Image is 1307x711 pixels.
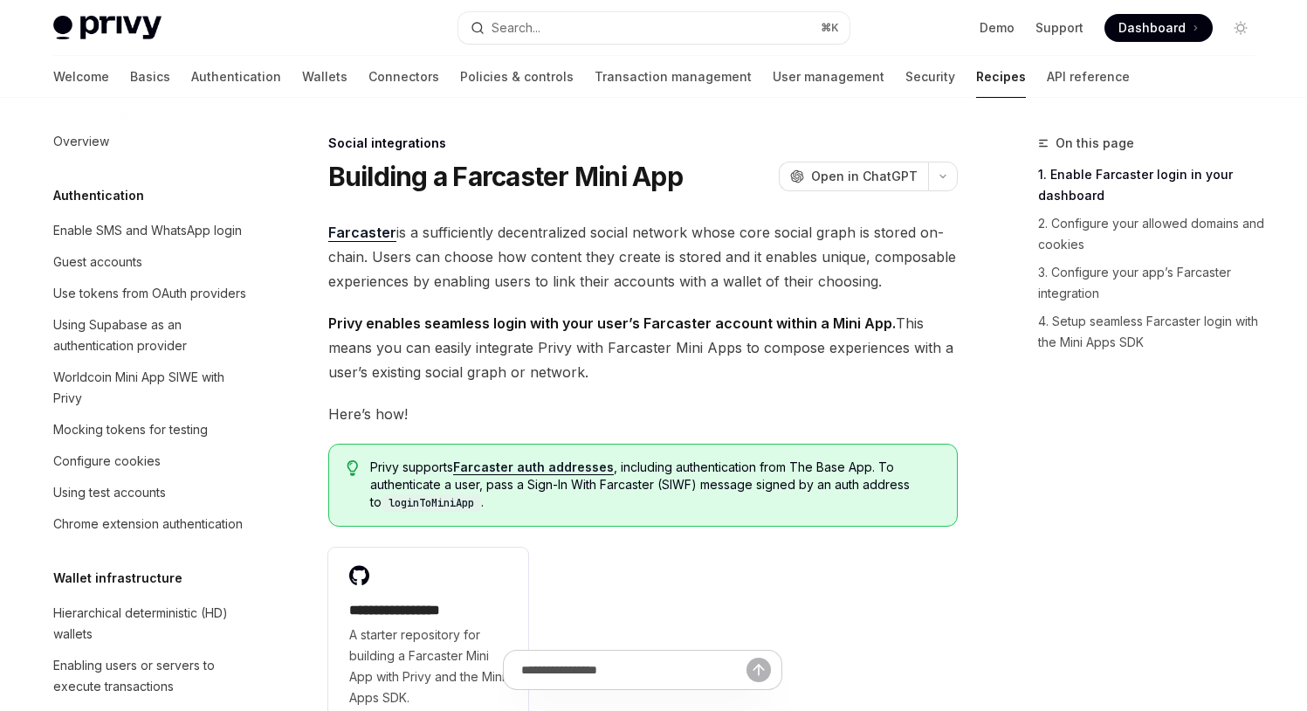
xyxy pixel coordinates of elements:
[1047,56,1130,98] a: API reference
[39,309,263,362] a: Using Supabase as an authentication provider
[368,56,439,98] a: Connectors
[453,459,614,475] a: Farcaster auth addresses
[1038,259,1269,307] a: 3. Configure your app’s Farcaster integration
[328,220,958,293] span: is a sufficiently decentralized social network whose core social graph is stored on-chain. Users ...
[382,494,481,512] code: loginToMiniApp
[458,12,850,44] button: Search...⌘K
[53,131,109,152] div: Overview
[39,445,263,477] a: Configure cookies
[328,311,958,384] span: This means you can easily integrate Privy with Farcaster Mini Apps to compose experiences with a ...
[773,56,884,98] a: User management
[1227,14,1255,42] button: Toggle dark mode
[460,56,574,98] a: Policies & controls
[980,19,1015,37] a: Demo
[779,162,928,191] button: Open in ChatGPT
[53,482,166,503] div: Using test accounts
[302,56,347,98] a: Wallets
[1038,161,1269,210] a: 1. Enable Farcaster login in your dashboard
[811,168,918,185] span: Open in ChatGPT
[53,185,144,206] h5: Authentication
[1035,19,1083,37] a: Support
[53,568,182,589] h5: Wallet infrastructure
[39,278,263,309] a: Use tokens from OAuth providers
[39,215,263,246] a: Enable SMS and WhatsApp login
[39,126,263,157] a: Overview
[1038,210,1269,259] a: 2. Configure your allowed domains and cookies
[53,252,142,273] div: Guest accounts
[1118,19,1186,37] span: Dashboard
[328,314,896,332] strong: Privy enables seamless login with your user’s Farcaster account within a Mini App.
[53,314,252,356] div: Using Supabase as an authentication provider
[976,56,1026,98] a: Recipes
[39,597,263,650] a: Hierarchical deterministic (HD) wallets
[53,283,246,304] div: Use tokens from OAuth providers
[905,56,955,98] a: Security
[347,460,359,476] svg: Tip
[53,367,252,409] div: Worldcoin Mini App SIWE with Privy
[821,21,839,35] span: ⌘ K
[328,224,396,241] strong: Farcaster
[53,655,252,697] div: Enabling users or servers to execute transactions
[39,246,263,278] a: Guest accounts
[53,419,208,440] div: Mocking tokens for testing
[1056,133,1134,154] span: On this page
[39,362,263,414] a: Worldcoin Mini App SIWE with Privy
[328,161,683,192] h1: Building a Farcaster Mini App
[39,414,263,445] a: Mocking tokens for testing
[39,508,263,540] a: Chrome extension authentication
[328,224,396,242] a: Farcaster
[492,17,540,38] div: Search...
[39,650,263,702] a: Enabling users or servers to execute transactions
[595,56,752,98] a: Transaction management
[53,220,242,241] div: Enable SMS and WhatsApp login
[370,459,939,512] span: Privy supports , including authentication from The Base App. To authenticate a user, pass a Sign-...
[53,451,161,472] div: Configure cookies
[349,625,508,708] span: A starter repository for building a Farcaster Mini App with Privy and the Mini Apps SDK.
[1038,307,1269,356] a: 4. Setup seamless Farcaster login with the Mini Apps SDK
[53,514,243,535] div: Chrome extension authentication
[53,603,252,645] div: Hierarchical deterministic (HD) wallets
[39,477,263,508] a: Using test accounts
[53,56,109,98] a: Welcome
[746,658,771,682] button: Send message
[1104,14,1213,42] a: Dashboard
[191,56,281,98] a: Authentication
[328,402,958,426] span: Here’s how!
[53,16,162,40] img: light logo
[328,135,958,152] div: Social integrations
[130,56,170,98] a: Basics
